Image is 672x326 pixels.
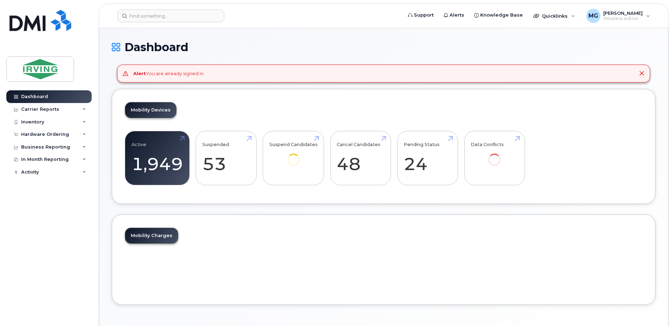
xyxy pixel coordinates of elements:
[471,135,518,175] a: Data Conflicts
[269,135,318,175] a: Suspend Candidates
[202,135,250,181] a: Suspended 53
[125,228,178,243] a: Mobility Charges
[337,135,384,181] a: Cancel Candidates 48
[133,70,204,77] div: You are already signed in.
[404,135,451,181] a: Pending Status 24
[132,135,183,181] a: Active 1,949
[125,102,176,118] a: Mobility Devices
[112,41,655,53] h1: Dashboard
[133,71,146,76] strong: Alert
